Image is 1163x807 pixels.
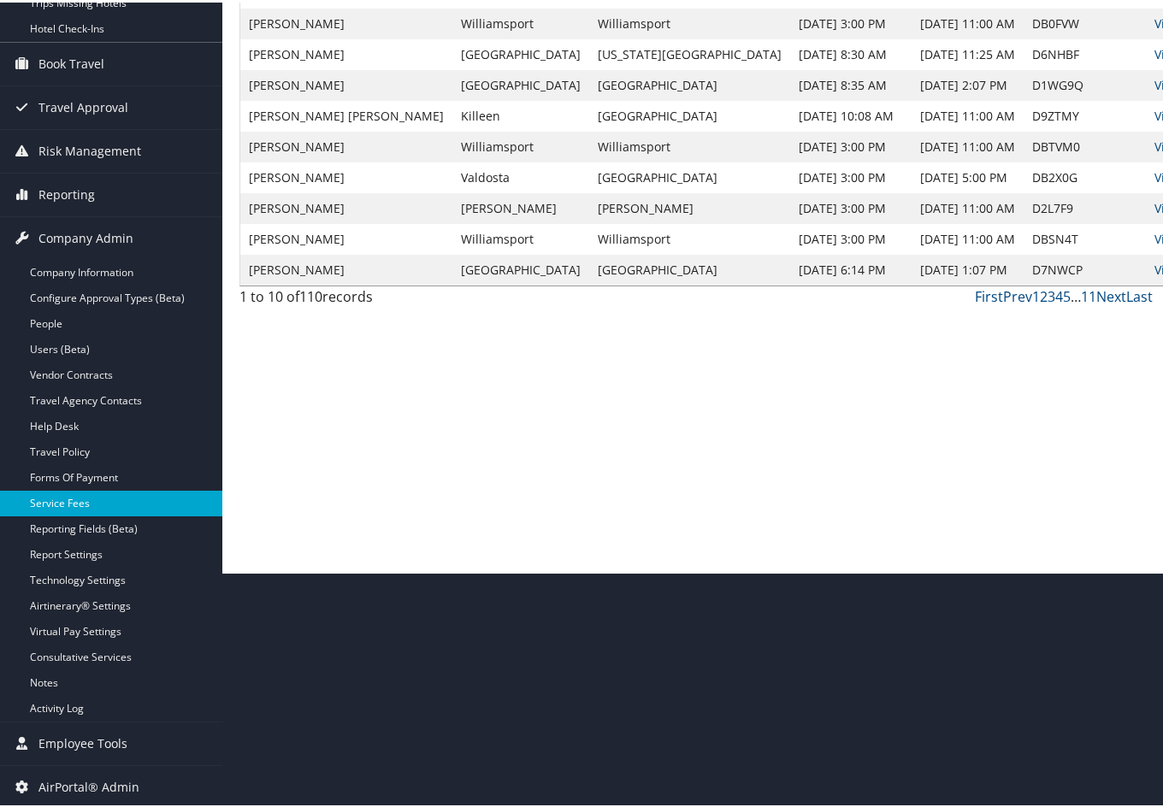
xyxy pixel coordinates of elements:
td: DBSN4T [1024,221,1146,252]
td: Williamsport [589,129,790,160]
td: [DATE] 3:00 PM [790,6,912,37]
td: Williamsport [589,6,790,37]
td: Valdosta [452,160,589,191]
a: Prev [1003,285,1032,303]
td: D6NHBF [1024,37,1146,68]
td: [PERSON_NAME] [240,129,452,160]
td: [PERSON_NAME] [PERSON_NAME] [240,98,452,129]
td: [PERSON_NAME] [240,191,452,221]
td: [PERSON_NAME] [240,68,452,98]
td: [DATE] 11:00 AM [912,98,1024,129]
td: D2L7F9 [1024,191,1146,221]
td: [DATE] 3:00 PM [790,221,912,252]
td: [GEOGRAPHIC_DATA] [452,37,589,68]
td: [US_STATE][GEOGRAPHIC_DATA] [589,37,790,68]
td: DB0FVW [1024,6,1146,37]
td: [PERSON_NAME] [452,191,589,221]
td: Williamsport [589,221,790,252]
span: AirPortal® Admin [38,763,139,806]
a: First [975,285,1003,303]
td: Williamsport [452,221,589,252]
a: Last [1126,285,1153,303]
td: [GEOGRAPHIC_DATA] [589,98,790,129]
td: D1WG9Q [1024,68,1146,98]
td: [GEOGRAPHIC_DATA] [452,252,589,283]
td: [GEOGRAPHIC_DATA] [589,160,790,191]
td: [DATE] 3:00 PM [790,191,912,221]
span: Risk Management [38,127,141,170]
td: [DATE] 10:08 AM [790,98,912,129]
span: Reporting [38,171,95,214]
td: DB2X0G [1024,160,1146,191]
td: Williamsport [452,129,589,160]
a: 11 [1081,285,1096,303]
a: Next [1096,285,1126,303]
td: [DATE] 3:00 PM [790,160,912,191]
td: [GEOGRAPHIC_DATA] [589,68,790,98]
td: D7NWCP [1024,252,1146,283]
td: D9ZTMY [1024,98,1146,129]
td: [DATE] 11:00 AM [912,6,1024,37]
td: [PERSON_NAME] [240,6,452,37]
td: [DATE] 8:35 AM [790,68,912,98]
span: Employee Tools [38,720,127,763]
span: 110 [299,285,322,303]
td: [PERSON_NAME] [240,37,452,68]
td: [DATE] 3:00 PM [790,129,912,160]
span: Company Admin [38,215,133,257]
td: [DATE] 8:30 AM [790,37,912,68]
td: DBTVM0 [1024,129,1146,160]
td: [DATE] 11:25 AM [912,37,1024,68]
td: [DATE] 11:00 AM [912,129,1024,160]
a: 2 [1040,285,1048,303]
span: Travel Approval [38,84,128,127]
div: 1 to 10 of records [239,284,449,313]
td: [PERSON_NAME] [240,252,452,283]
td: [DATE] 11:00 AM [912,221,1024,252]
a: 4 [1055,285,1063,303]
td: [DATE] 11:00 AM [912,191,1024,221]
td: [DATE] 2:07 PM [912,68,1024,98]
td: [DATE] 1:07 PM [912,252,1024,283]
td: Williamsport [452,6,589,37]
td: Killeen [452,98,589,129]
a: 3 [1048,285,1055,303]
td: [DATE] 6:14 PM [790,252,912,283]
td: [PERSON_NAME] [589,191,790,221]
td: [PERSON_NAME] [240,221,452,252]
span: Book Travel [38,40,104,83]
span: … [1071,285,1081,303]
a: 5 [1063,285,1071,303]
td: [PERSON_NAME] [240,160,452,191]
td: [DATE] 5:00 PM [912,160,1024,191]
a: 1 [1032,285,1040,303]
td: [GEOGRAPHIC_DATA] [589,252,790,283]
td: [GEOGRAPHIC_DATA] [452,68,589,98]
